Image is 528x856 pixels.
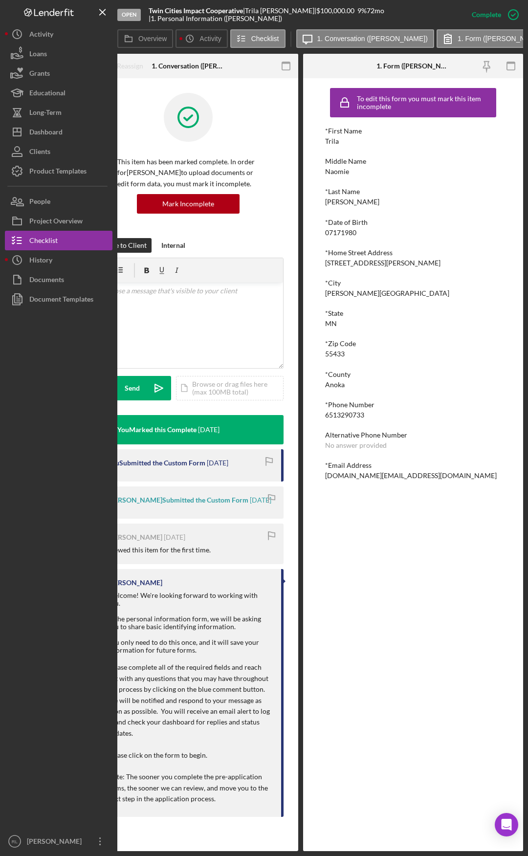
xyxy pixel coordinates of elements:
div: 72 mo [367,7,384,15]
button: Activity [176,29,227,48]
button: History [5,250,112,270]
button: Overview [117,29,173,48]
div: You Submitted the Custom Form [108,459,205,467]
div: Complete [472,5,501,24]
time: 2025-07-28 19:13 [164,533,185,541]
div: *Last Name [325,188,501,196]
div: Open Intercom Messenger [495,813,518,836]
button: Complete [462,5,523,24]
div: 9 % [357,7,367,15]
div: *Phone Number [325,401,501,409]
button: Educational [5,83,112,103]
div: Project Overview [29,211,83,233]
div: $100,000.00 [316,7,357,15]
a: Long-Term [5,103,112,122]
div: Anoka [325,381,345,389]
div: Naomie [325,168,349,176]
label: Activity [199,35,221,43]
div: Document Templates [29,289,93,311]
div: Dashboard [29,122,63,144]
div: Middle Name [325,157,501,165]
button: Mark Incomplete [137,194,240,214]
div: Mark Incomplete [162,194,214,214]
button: Checklist [5,231,112,250]
div: | [149,7,245,15]
p: This item has been marked complete. In order for [PERSON_NAME] to upload documents or edit form d... [117,156,259,189]
div: Alternative Phone Number [325,431,501,439]
p: Note: The sooner you complete the pre-application items, the sooner we can review, and move you t... [108,771,271,804]
div: [PERSON_NAME] [108,579,162,587]
div: [PERSON_NAME][GEOGRAPHIC_DATA] [325,289,449,297]
button: Documents [5,270,112,289]
div: Long-Term [29,103,62,125]
div: 6513290733 [325,411,364,419]
div: In the personal information form, we will be asking you to share basic identifying information. [108,615,271,631]
div: *First Name [325,127,501,135]
div: *State [325,309,501,317]
div: You Marked this Complete [117,426,197,434]
div: MN [325,320,337,328]
button: Internal [156,238,190,253]
div: [PERSON_NAME] [24,832,88,854]
div: Trila [PERSON_NAME] | [245,7,316,15]
button: Project Overview [5,211,112,231]
div: *Email Address [325,461,501,469]
p: We will be notified and respond to your message as soon as possible. You will receive an email al... [108,695,271,739]
div: *Home Street Address [325,249,501,257]
button: People [5,192,112,211]
button: Loans [5,44,112,64]
p: Please complete all of the required fields and reach out with any questions that you may have thr... [108,662,271,695]
div: Trila [325,137,339,145]
div: Reassign [117,56,143,76]
div: *City [325,279,501,287]
div: [PERSON_NAME] Submitted the Custom Form [108,496,248,504]
label: Checklist [251,35,279,43]
div: Viewed this item for the first time. [108,546,211,554]
div: Welcome! We're looking forward to working with you. [108,592,271,615]
b: Twin Cities Impact Cooperative [149,6,243,15]
div: Product Templates [29,161,87,183]
div: Visible to Client [98,238,147,253]
div: [PERSON_NAME] [108,533,162,541]
time: 2025-08-08 19:04 [207,459,228,467]
div: [STREET_ADDRESS][PERSON_NAME] [325,259,440,267]
text: RL [12,839,18,844]
label: 1. Conversation ([PERSON_NAME]) [317,35,428,43]
div: [PERSON_NAME] [325,198,379,206]
div: Loans [29,44,47,66]
div: [DOMAIN_NAME][EMAIL_ADDRESS][DOMAIN_NAME] [325,472,497,480]
div: Clients [29,142,50,164]
div: Grants [29,64,50,86]
button: 1. Conversation ([PERSON_NAME]) [296,29,434,48]
a: Activity [5,24,112,44]
button: Grants [5,64,112,83]
div: Send [125,376,140,400]
div: 55433 [325,350,345,358]
div: 1. Form ([PERSON_NAME]) [376,62,450,70]
button: Checklist [230,29,286,48]
button: Clients [5,142,112,161]
div: Activity [29,24,53,46]
time: 2025-08-08 19:11 [198,426,220,434]
div: Checklist [29,231,58,253]
a: Dashboard [5,122,112,142]
button: Send [93,376,171,400]
label: Overview [138,35,167,43]
time: 2025-07-28 19:18 [250,496,271,504]
button: Document Templates [5,289,112,309]
div: No answer provided [325,441,387,449]
div: 07171980 [325,229,356,237]
div: Open [117,9,141,21]
div: *Date of Birth [325,219,501,226]
div: To edit this form you must mark this item incomplete [357,95,494,110]
div: *County [325,371,501,378]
